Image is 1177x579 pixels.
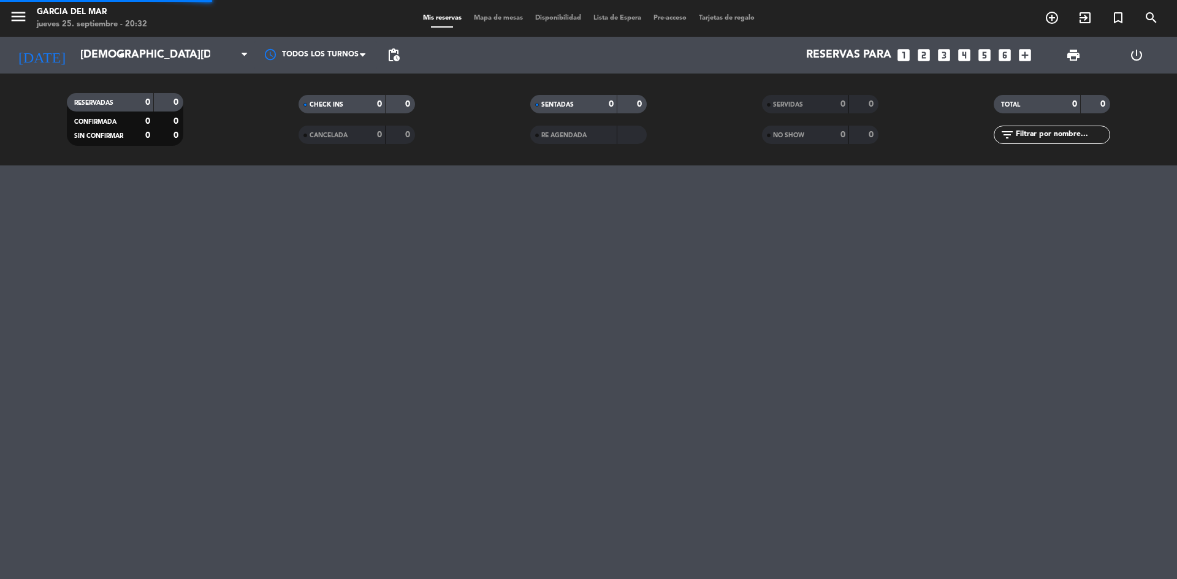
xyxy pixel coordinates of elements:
[840,131,845,139] strong: 0
[1078,10,1092,25] i: exit_to_app
[1111,10,1126,25] i: turned_in_not
[1144,10,1159,25] i: search
[9,7,28,30] button: menu
[773,102,803,108] span: SERVIDAS
[637,100,644,108] strong: 0
[114,48,129,62] i: arrow_drop_down
[806,49,891,61] span: Reservas para
[541,102,574,108] span: SENTADAS
[1100,100,1108,108] strong: 0
[587,15,647,21] span: Lista de Espera
[310,132,348,138] span: CANCELADA
[997,47,1013,63] i: looks_6
[1072,100,1077,108] strong: 0
[145,98,150,107] strong: 0
[977,47,992,63] i: looks_5
[405,100,413,108] strong: 0
[468,15,529,21] span: Mapa de mesas
[377,100,382,108] strong: 0
[310,102,343,108] span: CHECK INS
[916,47,932,63] i: looks_two
[405,131,413,139] strong: 0
[9,7,28,26] i: menu
[840,100,845,108] strong: 0
[1017,47,1033,63] i: add_box
[1001,102,1020,108] span: TOTAL
[377,131,382,139] strong: 0
[1129,48,1144,62] i: power_settings_new
[74,133,123,139] span: SIN CONFIRMAR
[609,100,614,108] strong: 0
[869,131,876,139] strong: 0
[145,131,150,140] strong: 0
[541,132,587,138] span: RE AGENDADA
[1000,127,1015,142] i: filter_list
[529,15,587,21] span: Disponibilidad
[145,117,150,126] strong: 0
[936,47,952,63] i: looks_3
[386,48,401,62] span: pending_actions
[74,100,113,106] span: RESERVADAS
[9,42,74,69] i: [DATE]
[1066,48,1081,62] span: print
[37,6,147,18] div: Garcia del Mar
[173,98,181,107] strong: 0
[1105,37,1168,74] div: LOG OUT
[869,100,876,108] strong: 0
[173,117,181,126] strong: 0
[37,18,147,31] div: jueves 25. septiembre - 20:32
[896,47,912,63] i: looks_one
[773,132,804,138] span: NO SHOW
[693,15,761,21] span: Tarjetas de regalo
[173,131,181,140] strong: 0
[1015,128,1110,142] input: Filtrar por nombre...
[956,47,972,63] i: looks_4
[74,119,116,125] span: CONFIRMADA
[647,15,693,21] span: Pre-acceso
[417,15,468,21] span: Mis reservas
[1045,10,1059,25] i: add_circle_outline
